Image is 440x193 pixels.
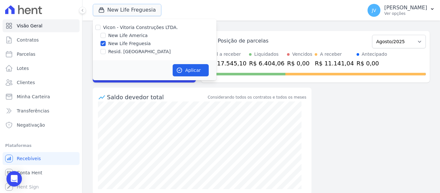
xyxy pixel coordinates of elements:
span: Recebíveis [17,155,41,162]
span: JV [372,8,376,13]
p: [PERSON_NAME] [384,5,427,11]
a: Lotes [3,62,80,75]
span: Clientes [17,79,35,86]
p: Ver opções [384,11,427,16]
a: Clientes [3,76,80,89]
div: Saldo devedor total [107,93,206,101]
span: Lotes [17,65,29,72]
a: Recebíveis [3,152,80,165]
div: Posição de parcelas [218,37,269,45]
label: Vicon - Vitoria Construções LTDA. [103,25,178,30]
div: Vencidos [292,51,312,58]
label: New Life Freguesia [108,40,151,47]
div: A receber [320,51,342,58]
span: Conta Hent [17,169,42,176]
div: Total a receber [207,51,246,58]
div: Plataformas [5,142,77,150]
span: Minha Carteira [17,93,50,100]
span: Negativação [17,122,45,128]
a: Negativação [3,119,80,131]
div: R$ 0,00 [287,59,312,68]
span: Contratos [17,37,39,43]
span: Visão Geral [17,23,43,29]
a: Visão Geral [3,19,80,32]
div: R$ 6.404,06 [249,59,284,68]
a: Conta Hent [3,166,80,179]
a: Transferências [3,104,80,117]
div: R$ 0,00 [357,59,387,68]
a: Contratos [3,34,80,46]
button: New Life Freguesia [93,4,161,16]
label: Resid. [GEOGRAPHIC_DATA] [108,48,171,55]
div: Antecipado [362,51,387,58]
div: Open Intercom Messenger [6,171,22,187]
span: Parcelas [17,51,35,57]
div: R$ 11.141,04 [315,59,354,68]
span: Transferências [17,108,49,114]
label: New Life America [108,32,148,39]
div: Liquidados [254,51,279,58]
div: Considerando todos os contratos e todos os meses [208,94,306,100]
button: JV [PERSON_NAME] Ver opções [362,1,440,19]
a: Minha Carteira [3,90,80,103]
div: R$ 17.545,10 [207,59,246,68]
a: Parcelas [3,48,80,61]
button: Aplicar [173,64,209,76]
